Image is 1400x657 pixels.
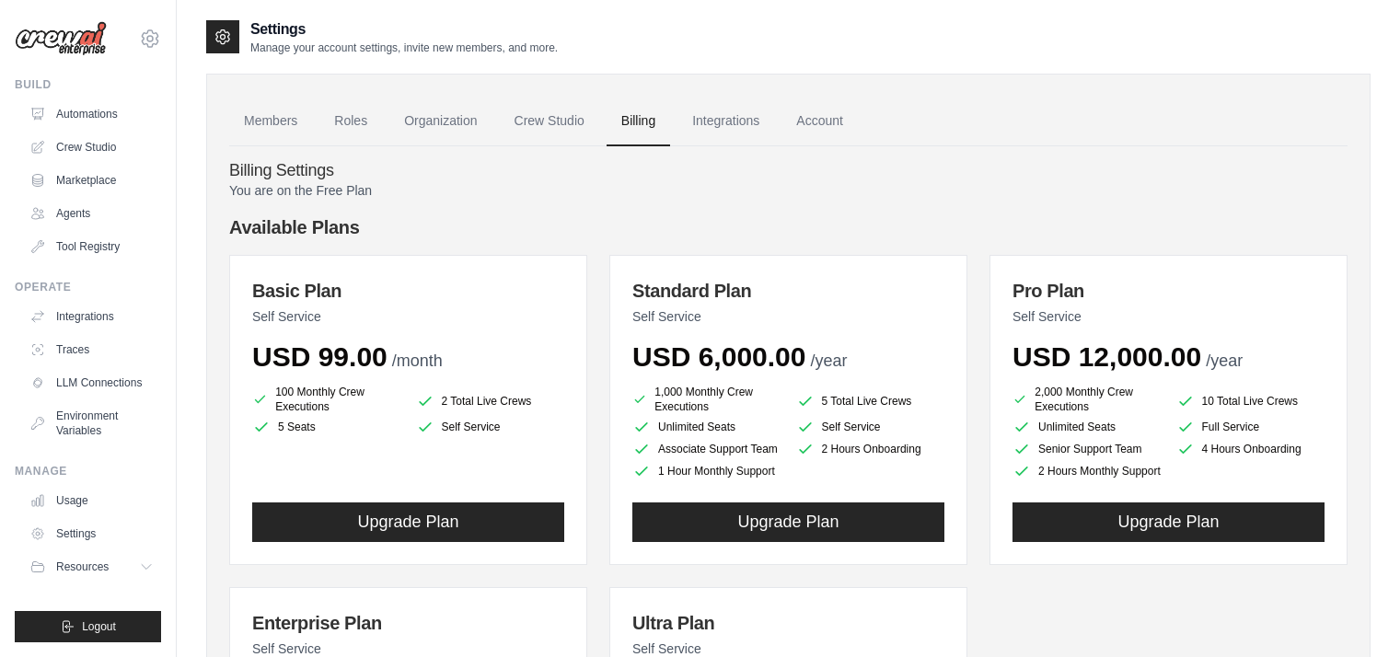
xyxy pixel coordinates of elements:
p: You are on the Free Plan [229,181,1348,200]
h3: Ultra Plan [632,610,944,636]
h4: Available Plans [229,214,1348,240]
a: Organization [389,97,492,146]
p: Self Service [632,307,944,326]
a: Usage [22,486,161,515]
button: Resources [22,552,161,582]
li: Self Service [416,418,565,436]
span: USD 12,000.00 [1012,341,1201,372]
a: Crew Studio [22,133,161,162]
h3: Pro Plan [1012,278,1325,304]
li: 2 Total Live Crews [416,388,565,414]
h2: Settings [250,18,558,40]
div: Build [15,77,161,92]
a: Integrations [677,97,774,146]
span: USD 6,000.00 [632,341,805,372]
img: Logo [15,21,107,56]
a: Members [229,97,312,146]
div: Manage [15,464,161,478]
span: /year [1206,352,1243,370]
div: Operate [15,280,161,294]
p: Self Service [252,307,564,326]
a: Marketplace [22,166,161,195]
h3: Standard Plan [632,278,944,304]
a: Traces [22,335,161,364]
a: Account [781,97,858,146]
li: Self Service [796,418,945,436]
a: Environment Variables [22,401,161,445]
li: Senior Support Team [1012,440,1162,458]
h3: Basic Plan [252,278,564,304]
a: Crew Studio [500,97,599,146]
li: Associate Support Team [632,440,781,458]
button: Upgrade Plan [252,502,564,542]
li: Unlimited Seats [1012,418,1162,436]
span: Logout [82,619,116,634]
li: 5 Seats [252,418,401,436]
li: 2 Hours Onboarding [796,440,945,458]
h3: Enterprise Plan [252,610,564,636]
li: Full Service [1176,418,1325,436]
p: Manage your account settings, invite new members, and more. [250,40,558,55]
button: Logout [15,611,161,642]
a: Tool Registry [22,232,161,261]
li: 2,000 Monthly Crew Executions [1012,385,1162,414]
span: /month [392,352,443,370]
button: Upgrade Plan [632,502,944,542]
a: Integrations [22,302,161,331]
span: USD 99.00 [252,341,388,372]
li: 4 Hours Onboarding [1176,440,1325,458]
span: Resources [56,559,109,574]
a: Automations [22,99,161,129]
h4: Billing Settings [229,161,1348,181]
li: 10 Total Live Crews [1176,388,1325,414]
li: 5 Total Live Crews [796,388,945,414]
button: Upgrade Plan [1012,502,1325,542]
li: 2 Hours Monthly Support [1012,462,1162,480]
li: Unlimited Seats [632,418,781,436]
p: Self Service [1012,307,1325,326]
a: LLM Connections [22,368,161,398]
a: Roles [319,97,382,146]
li: 100 Monthly Crew Executions [252,385,401,414]
li: 1 Hour Monthly Support [632,462,781,480]
a: Billing [607,97,670,146]
a: Agents [22,199,161,228]
a: Settings [22,519,161,548]
span: /year [810,352,847,370]
li: 1,000 Monthly Crew Executions [632,385,781,414]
